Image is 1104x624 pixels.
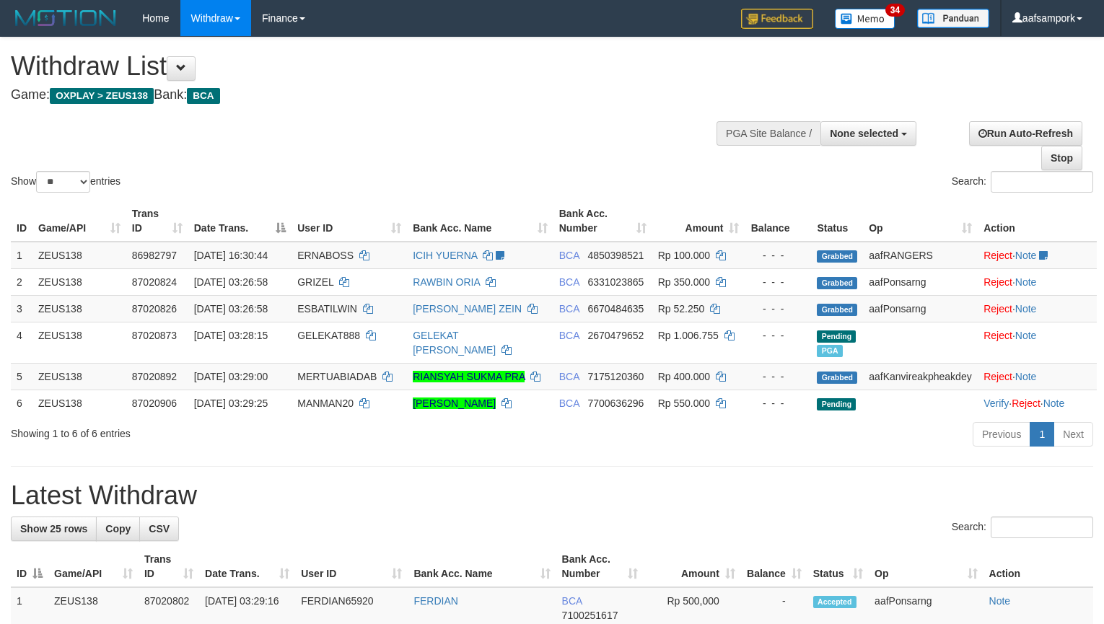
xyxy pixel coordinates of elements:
td: ZEUS138 [32,363,126,390]
th: Bank Acc. Number: activate to sort column ascending [553,201,652,242]
th: Game/API: activate to sort column ascending [32,201,126,242]
a: Reject [983,371,1012,382]
div: - - - [750,248,805,263]
td: ZEUS138 [32,390,126,416]
th: Bank Acc. Number: activate to sort column ascending [556,546,644,587]
button: None selected [820,121,916,146]
span: 86982797 [132,250,177,261]
th: ID [11,201,32,242]
span: [DATE] 03:29:00 [194,371,268,382]
span: Rp 400.000 [658,371,710,382]
span: Copy 7100251617 to clipboard [562,610,618,621]
span: 87020873 [132,330,177,341]
a: Reject [983,276,1012,288]
img: Feedback.jpg [741,9,813,29]
span: Rp 350.000 [658,276,710,288]
span: BCA [559,371,579,382]
th: Date Trans.: activate to sort column descending [188,201,292,242]
span: Rp 1.006.755 [658,330,719,341]
a: Reject [983,330,1012,341]
td: · [978,268,1097,295]
input: Search: [991,517,1093,538]
th: Op: activate to sort column ascending [869,546,983,587]
span: 87020826 [132,303,177,315]
a: CSV [139,517,179,541]
span: MANMAN20 [297,397,354,409]
th: Amount: activate to sort column ascending [644,546,741,587]
span: Pending [817,330,856,343]
div: Showing 1 to 6 of 6 entries [11,421,450,441]
a: Reject [983,303,1012,315]
th: Trans ID: activate to sort column ascending [126,201,188,242]
select: Showentries [36,171,90,193]
td: aafRANGERS [863,242,978,269]
img: panduan.png [917,9,989,28]
span: [DATE] 03:29:25 [194,397,268,409]
span: OXPLAY > ZEUS138 [50,88,154,104]
span: Marked by aafanarl [817,345,842,357]
th: Date Trans.: activate to sort column ascending [199,546,295,587]
span: 87020892 [132,371,177,382]
span: 87020824 [132,276,177,288]
a: Note [989,595,1011,607]
td: · · [978,390,1097,416]
td: · [978,295,1097,322]
span: Copy [105,523,131,535]
span: ERNABOSS [297,250,354,261]
td: ZEUS138 [32,322,126,363]
a: [PERSON_NAME] [413,397,496,409]
img: MOTION_logo.png [11,7,121,29]
th: Op: activate to sort column ascending [863,201,978,242]
td: ZEUS138 [32,268,126,295]
a: ICIH YUERNA [413,250,477,261]
span: [DATE] 16:30:44 [194,250,268,261]
label: Show entries [11,171,121,193]
a: Show 25 rows [11,517,97,541]
td: 2 [11,268,32,295]
td: · [978,363,1097,390]
th: ID: activate to sort column descending [11,546,48,587]
a: RIANSYAH SUKMA PRA [413,371,525,382]
th: Status: activate to sort column ascending [807,546,869,587]
span: [DATE] 03:26:58 [194,303,268,315]
th: Balance [745,201,811,242]
span: Grabbed [817,250,857,263]
td: 3 [11,295,32,322]
span: [DATE] 03:26:58 [194,276,268,288]
span: Grabbed [817,304,857,316]
th: Bank Acc. Name: activate to sort column ascending [407,201,553,242]
a: Note [1015,303,1037,315]
h1: Latest Withdraw [11,481,1093,510]
td: 4 [11,322,32,363]
a: Copy [96,517,140,541]
span: Copy 6331023865 to clipboard [587,276,644,288]
div: PGA Site Balance / [717,121,820,146]
span: Rp 550.000 [658,397,710,409]
span: BCA [559,303,579,315]
span: Pending [817,398,856,410]
h4: Game: Bank: [11,88,722,102]
td: 1 [11,242,32,269]
span: Copy 6670484635 to clipboard [587,303,644,315]
div: - - - [750,328,805,343]
div: - - - [750,396,805,410]
h1: Withdraw List [11,52,722,81]
span: CSV [149,523,170,535]
a: GELEKAT [PERSON_NAME] [413,330,496,356]
td: ZEUS138 [32,295,126,322]
td: · [978,242,1097,269]
span: BCA [562,595,582,607]
td: · [978,322,1097,363]
a: Verify [983,397,1009,409]
th: User ID: activate to sort column ascending [295,546,408,587]
th: Action [978,201,1097,242]
span: None selected [830,128,898,139]
span: Rp 52.250 [658,303,705,315]
span: BCA [187,88,219,104]
a: Stop [1041,146,1082,170]
td: 5 [11,363,32,390]
span: [DATE] 03:28:15 [194,330,268,341]
a: Next [1053,422,1093,447]
a: Reject [1012,397,1041,409]
a: Note [1015,371,1037,382]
